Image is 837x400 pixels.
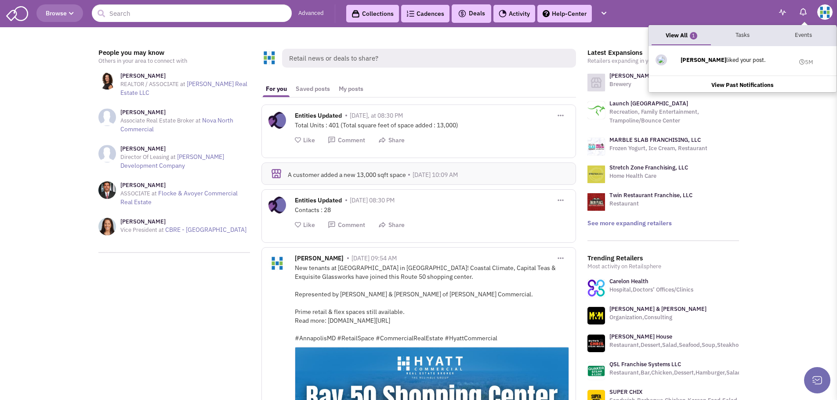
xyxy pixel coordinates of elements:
[587,166,605,183] img: logo
[681,56,799,64] span: liked your post.
[543,10,550,17] img: help.png
[295,136,315,144] button: Like
[98,108,116,126] img: NoImageAvailable1.jpg
[711,81,774,89] b: View Past Notifications
[587,74,605,91] img: logo
[120,116,233,133] a: Nova North Commercial
[36,4,83,22] button: Browse
[690,32,697,40] span: 1
[295,196,342,206] span: Entities Updated
[609,313,707,322] p: Organization,Consulting
[295,112,342,122] span: Entities Updated
[303,136,315,144] span: Like
[587,219,672,227] a: See more expanding retailers
[120,108,250,116] h3: [PERSON_NAME]
[92,4,292,22] input: Search
[609,305,707,313] a: [PERSON_NAME] & [PERSON_NAME]
[609,108,739,125] p: Recreation, Family Entertainment, Trampoline/Bounce Center
[609,191,692,199] a: Twin Restaurant Franchise, LLC
[774,27,833,44] a: Events
[609,285,693,294] p: Hospital,Doctors’ Offices/Clinics
[609,360,681,368] a: QSL Franchise Systems LLC
[458,8,467,19] img: icon-deals.svg
[303,221,315,229] span: Like
[413,171,458,179] span: [DATE] 10:09 AM
[120,189,238,206] a: Flocke & Avoyer Commercial Real Estate
[120,190,157,197] span: ASSOCIATE at
[652,28,711,44] a: View All1
[587,254,739,262] h3: Trending Retailers
[328,136,365,144] button: Comment
[120,117,201,124] span: Associate Real Estate Broker at
[378,136,405,144] button: Share
[346,5,399,22] a: Collections
[98,49,250,57] h3: People you may know
[609,341,748,350] p: Restaurant,Dessert,Salad,Seafood,Soup,Steakhouse
[328,221,365,229] button: Comment
[713,27,772,44] a: Tasks
[587,193,605,211] img: logo
[681,56,726,63] b: [PERSON_NAME]
[609,72,703,79] a: [PERSON_NAME] Brewing Company
[165,226,246,234] a: CBRE - [GEOGRAPHIC_DATA]
[378,221,405,229] button: Share
[609,368,774,377] p: Restaurant,Bar,Chicken,Dessert,Hamburger,Salad,Soup,Wings
[587,57,739,65] p: Retailers expanding in your area
[406,11,414,17] img: Cadences_logo.png
[120,80,185,88] span: REALTOR / ASSOCIATE at
[587,262,739,271] p: Most activity on Retailsphere
[609,80,703,89] p: Brewery
[120,218,246,226] h3: [PERSON_NAME]
[609,333,672,340] a: [PERSON_NAME] House
[493,5,535,22] a: Activity
[295,263,569,342] div: New tenants at [GEOGRAPHIC_DATA] in [GEOGRAPHIC_DATA]! Coastal Climate, Capital Teas & Exquisite ...
[282,49,576,68] span: Retail news or deals to share?
[609,164,688,171] a: Stretch Zone Franchising, LLC
[120,181,250,189] h3: [PERSON_NAME]
[455,8,488,19] button: Deals
[120,153,176,161] span: Director Of Leasing at
[805,58,813,66] span: 5M
[298,9,324,18] a: Advanced
[587,49,739,57] h3: Latest Expansions
[609,136,701,144] a: MARBLE SLAB FRANCHISING, LLC
[291,81,334,97] a: Saved posts
[120,145,250,153] h3: [PERSON_NAME]
[458,9,485,17] span: Deals
[587,138,605,155] img: logo
[98,57,250,65] p: Others in your area to connect with
[609,144,707,153] p: Frozen Yogurt, Ice Cream, Restaurant
[295,254,344,264] span: [PERSON_NAME]
[609,277,649,285] a: Carelon Health
[120,226,164,234] span: Vice President at
[295,121,569,130] div: Total Units : 401 (Total square feet of space added : 13,000)
[46,9,74,17] span: Browse
[609,100,688,107] a: Launch [GEOGRAPHIC_DATA]
[261,81,291,97] a: For you
[120,153,224,169] a: [PERSON_NAME] Development Company
[351,254,397,262] span: [DATE] 09:54 AM
[120,80,247,97] a: [PERSON_NAME] Real Estate LLC
[609,172,688,180] p: Home Health Care
[295,205,569,214] div: Contacts : 28
[288,171,566,179] div: A customer added a new 13,000 sqft space
[6,4,28,21] img: SmartAdmin
[295,221,315,229] button: Like
[587,307,605,324] img: www.forthepeople.com
[120,72,250,80] h3: [PERSON_NAME]
[649,78,837,92] a: View Past Notifications
[98,145,116,162] img: NoImageAvailable1.jpg
[499,10,507,18] img: Activity.png
[537,5,592,22] a: Help-Center
[351,10,360,18] img: icon-collection-lavender-black.svg
[609,199,692,208] p: Restaurant
[609,388,642,396] a: SUPER CHIX
[334,81,368,97] a: My posts
[401,5,449,22] a: Cadences
[817,4,833,20] img: Gabrielle Titow
[587,101,605,119] img: logo
[350,196,395,204] span: [DATE] 08:30 PM
[350,112,403,119] span: [DATE], at 08:30 PM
